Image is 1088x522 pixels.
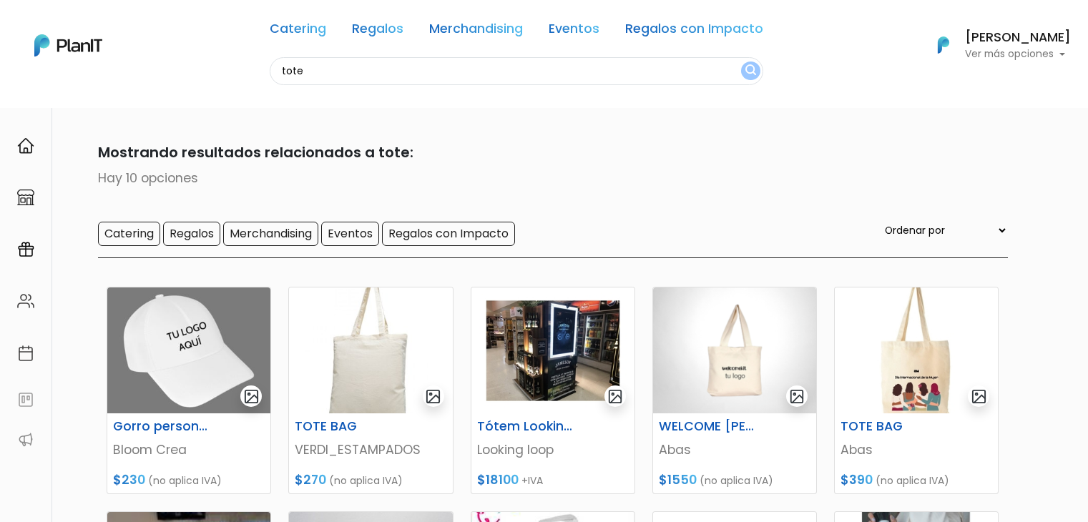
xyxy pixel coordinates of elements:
[789,388,805,405] img: gallery-light
[295,440,446,459] p: VERDI_ESTAMPADOS
[745,64,756,78] img: search_button-432b6d5273f82d61273b3651a40e1bd1b912527efae98b1b7a1b2c0702e16a8d.svg
[17,431,34,448] img: partners-52edf745621dab592f3b2c58e3bca9d71375a7ef29c3b500c9f145b62cc070d4.svg
[223,222,318,246] input: Merchandising
[17,292,34,310] img: people-662611757002400ad9ed0e3c099ab2801c6687ba6c219adb57efc949bc21e19d.svg
[98,222,160,246] input: Catering
[270,57,763,85] input: Buscá regalos, desayunos, y más
[549,23,599,40] a: Eventos
[834,287,999,494] a: gallery-light TOTE BAG Abas $390 (no aplica IVA)
[107,287,271,494] a: gallery-light Gorro personalizado Bloom Crea $230 (no aplica IVA)
[148,473,222,488] span: (no aplica IVA)
[477,471,519,488] span: $18100
[17,391,34,408] img: feedback-78b5a0c8f98aac82b08bfc38622c3050aee476f2c9584af64705fc4e61158814.svg
[17,345,34,362] img: calendar-87d922413cdce8b2cf7b7f5f62616a5cf9e4887200fb71536465627b3292af00.svg
[965,31,1071,44] h6: [PERSON_NAME]
[104,419,217,434] h6: Gorro personalizado
[971,388,987,405] img: gallery-light
[832,419,945,434] h6: TOTE BAG
[425,388,441,405] img: gallery-light
[876,473,949,488] span: (no aplica IVA)
[329,473,403,488] span: (no aplica IVA)
[928,29,959,61] img: PlanIt Logo
[81,169,1008,187] p: Hay 10 opciones
[607,388,624,405] img: gallery-light
[107,287,270,413] img: thumb_WhatsApp_Image_2023-11-17_at_09.56.11__1_.jpeg
[659,440,810,459] p: Abas
[34,34,102,56] img: PlanIt Logo
[653,287,816,413] img: thumb_thumb_WhatsApp_Image_2023-06-05_at_12.19-PhotoRoom.png
[471,287,635,494] a: gallery-light Tótem Looking loop Looking loop $18100 +IVA
[840,440,992,459] p: Abas
[700,473,773,488] span: (no aplica IVA)
[835,287,998,413] img: thumb_Captura_de_pantalla_2024-02-26_172845.jpg
[286,419,399,434] h6: TOTE BAG
[81,142,1008,163] p: Mostrando resultados relacionados a tote:
[270,23,326,40] a: Catering
[477,440,629,459] p: Looking loop
[625,23,763,40] a: Regalos con Impacto
[17,137,34,154] img: home-e721727adea9d79c4d83392d1f703f7f8bce08238fde08b1acbfd93340b81755.svg
[352,23,403,40] a: Regalos
[965,49,1071,59] p: Ver más opciones
[471,287,634,413] img: thumb_foto_-_6.jpg
[469,419,582,434] h6: Tótem Looking loop
[919,26,1071,64] button: PlanIt Logo [PERSON_NAME] Ver más opciones
[840,471,873,488] span: $390
[163,222,220,246] input: Regalos
[113,471,145,488] span: $230
[113,440,265,459] p: Bloom Crea
[652,287,817,494] a: gallery-light WELCOME [PERSON_NAME] Abas $1550 (no aplica IVA)
[429,23,523,40] a: Merchandising
[17,241,34,258] img: campaigns-02234683943229c281be62815700db0a1741e53638e28bf9629b52c665b00959.svg
[659,471,697,488] span: $1550
[17,189,34,206] img: marketplace-4ceaa7011d94191e9ded77b95e3339b90024bf715f7c57f8cf31f2d8c509eaba.svg
[289,287,452,413] img: thumb_WhatsApp_Image_2024-02-22_at_16.01.05.jpeg
[521,473,543,488] span: +IVA
[321,222,379,246] input: Eventos
[650,419,763,434] h6: WELCOME [PERSON_NAME]
[295,471,326,488] span: $270
[382,222,515,246] input: Regalos con Impacto
[243,388,260,405] img: gallery-light
[288,287,453,494] a: gallery-light TOTE BAG VERDI_ESTAMPADOS $270 (no aplica IVA)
